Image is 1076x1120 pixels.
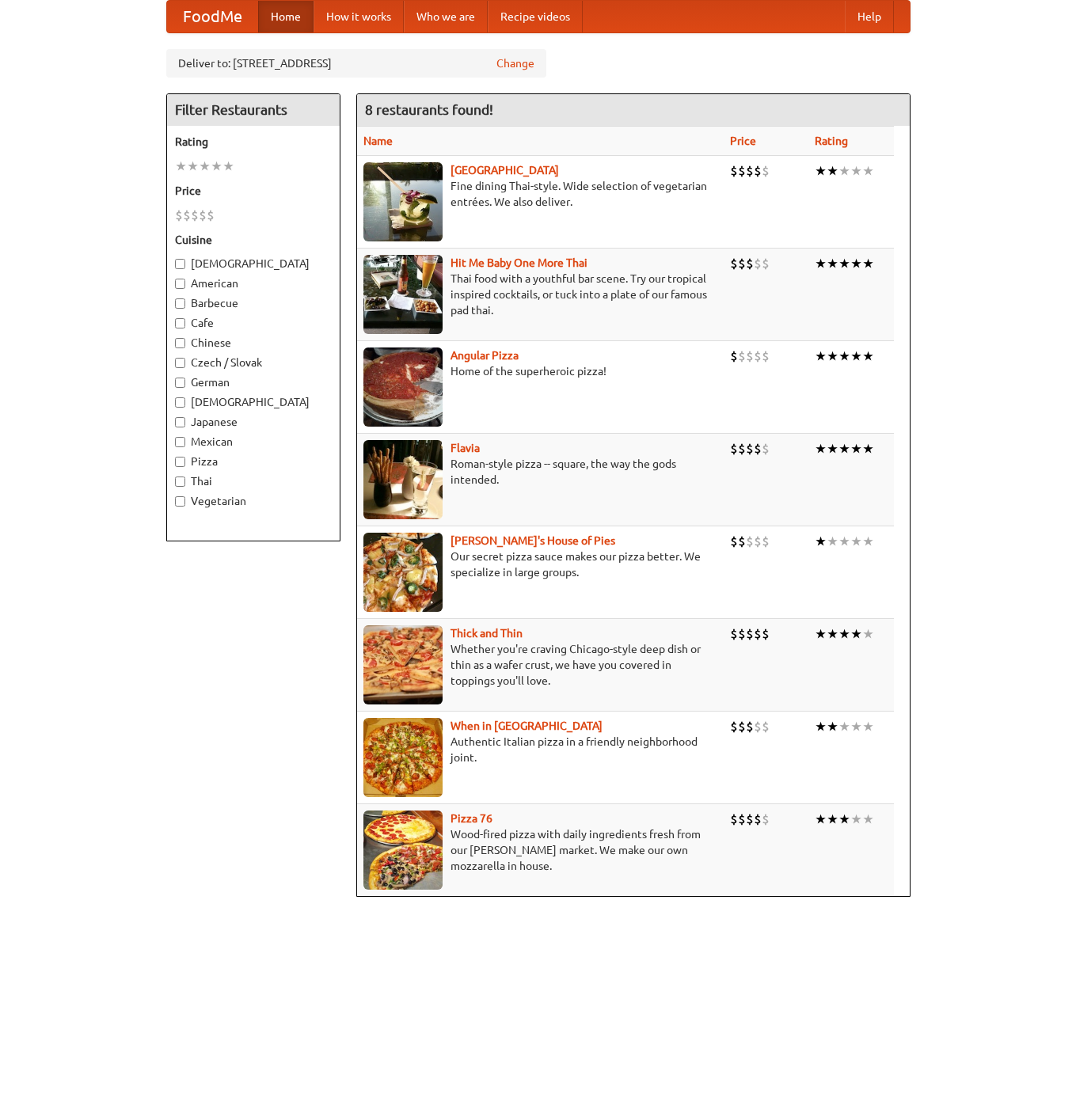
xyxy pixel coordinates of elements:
[175,394,332,410] label: [DEMOGRAPHIC_DATA]
[175,374,332,390] label: German
[815,255,827,272] li: ★
[762,255,770,272] li: $
[175,232,332,248] h5: Cuisine
[762,533,770,550] li: $
[746,625,754,643] li: $
[762,162,770,180] li: $
[363,135,393,147] a: Name
[363,347,443,427] img: angular.jpg
[815,440,827,457] li: ★
[815,533,827,550] li: ★
[363,549,718,580] p: Our secret pizza sauce makes our pizza better. We specialize in large groups.
[827,811,838,828] li: ★
[496,55,534,71] a: Change
[451,164,559,177] a: [GEOGRAPHIC_DATA]
[175,315,332,331] label: Cafe
[175,256,332,271] label: [DEMOGRAPHIC_DATA]
[175,397,185,408] input: [DEMOGRAPHIC_DATA]
[862,162,874,180] li: ★
[738,162,746,180] li: $
[827,533,838,550] li: ★
[730,811,738,828] li: $
[451,256,587,269] a: Hit Me Baby One More Thai
[754,162,762,180] li: $
[365,102,493,117] ng-pluralize: 8 restaurants found!
[363,363,718,379] p: Home of the superheroic pizza!
[175,454,332,469] label: Pizza
[222,158,234,175] li: ★
[815,347,827,365] li: ★
[730,135,756,147] a: Price
[363,641,718,689] p: Whether you're craving Chicago-style deep dish or thin as a wafer crust, we have you covered in t...
[838,255,850,272] li: ★
[363,811,443,890] img: pizza76.jpg
[746,533,754,550] li: $
[738,255,746,272] li: $
[363,178,718,210] p: Fine dining Thai-style. Wide selection of vegetarian entrées. We also deliver.
[827,718,838,735] li: ★
[827,625,838,643] li: ★
[838,718,850,735] li: ★
[754,347,762,365] li: $
[754,255,762,272] li: $
[175,473,332,489] label: Thai
[167,1,258,32] a: FoodMe
[175,355,332,370] label: Czech / Slovak
[175,279,185,289] input: American
[850,625,862,643] li: ★
[175,434,332,450] label: Mexican
[738,811,746,828] li: $
[183,207,191,224] li: $
[815,162,827,180] li: ★
[762,440,770,457] li: $
[862,811,874,828] li: ★
[175,298,185,309] input: Barbecue
[754,811,762,828] li: $
[850,533,862,550] li: ★
[815,625,827,643] li: ★
[175,417,185,427] input: Japanese
[175,335,332,351] label: Chinese
[451,812,492,825] a: Pizza 76
[175,358,185,368] input: Czech / Slovak
[850,162,862,180] li: ★
[175,338,185,348] input: Chinese
[451,442,480,454] a: Flavia
[730,625,738,643] li: $
[754,440,762,457] li: $
[258,1,314,32] a: Home
[838,440,850,457] li: ★
[862,440,874,457] li: ★
[451,534,615,547] a: [PERSON_NAME]'s House of Pies
[175,158,187,175] li: ★
[451,349,519,362] b: Angular Pizza
[838,162,850,180] li: ★
[827,162,838,180] li: ★
[730,255,738,272] li: $
[175,275,332,291] label: American
[451,627,523,640] a: Thick and Thin
[762,347,770,365] li: $
[850,255,862,272] li: ★
[175,378,185,388] input: German
[191,207,199,224] li: $
[451,719,603,732] a: When in [GEOGRAPHIC_DATA]
[175,437,185,447] input: Mexican
[199,207,207,224] li: $
[827,347,838,365] li: ★
[762,625,770,643] li: $
[738,347,746,365] li: $
[175,457,185,467] input: Pizza
[845,1,894,32] a: Help
[187,158,199,175] li: ★
[175,259,185,269] input: [DEMOGRAPHIC_DATA]
[754,625,762,643] li: $
[207,207,215,224] li: $
[746,347,754,365] li: $
[404,1,488,32] a: Who we are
